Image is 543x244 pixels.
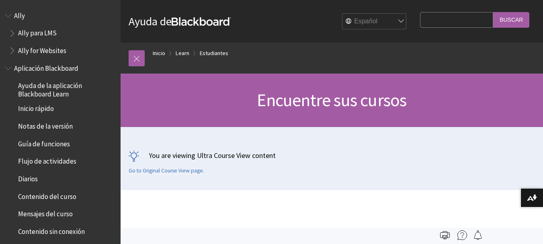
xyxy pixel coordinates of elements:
[18,172,38,183] span: Diarios
[129,167,204,174] a: Go to Original Course View page.
[457,230,467,240] img: More help
[342,14,407,30] select: Site Language Selector
[440,230,450,240] img: Print
[18,155,76,166] span: Flujo de actividades
[18,207,73,218] span: Mensajes del curso
[473,230,483,240] img: Follow this page
[18,190,76,201] span: Contenido del curso
[18,225,85,236] span: Contenido sin conexión
[5,9,116,57] nav: Book outline for Anthology Ally Help
[14,62,78,72] span: Aplicación Blackboard
[172,17,231,26] strong: Blackboard
[493,12,529,28] input: Buscar
[14,9,25,20] span: Ally
[18,44,66,55] span: Ally for Websites
[129,216,416,242] h2: Navegar por la página Cursos
[257,89,406,111] span: Encuentre sus cursos
[18,137,70,148] span: Guía de funciones
[18,79,115,98] span: Ayuda de la aplicación Blackboard Learn
[18,119,73,130] span: Notas de la versión
[18,102,54,113] span: Inicio rápido
[129,150,535,160] p: You are viewing Ultra Course View content
[176,48,189,58] a: Learn
[153,48,165,58] a: Inicio
[18,27,57,37] span: Ally para LMS
[200,48,228,58] a: Estudiantes
[129,14,231,29] a: Ayuda deBlackboard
